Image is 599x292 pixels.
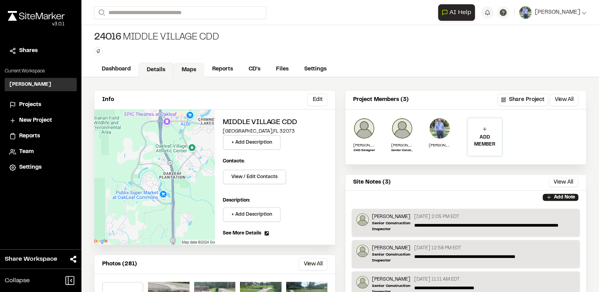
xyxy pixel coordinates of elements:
[5,68,77,75] p: Current Workspace
[414,245,461,252] p: [DATE] 12:58 PM EDT
[554,194,575,201] p: Add Note
[9,148,72,156] a: Team
[139,63,173,78] a: Details
[372,276,411,283] p: [PERSON_NAME]
[356,213,369,226] img: Mike Silverstein
[8,21,65,28] div: Oh geez...please don't...
[414,276,460,283] p: [DATE] 11:11 AM EDT
[519,6,586,19] button: [PERSON_NAME]
[372,252,411,263] p: Senior Construction Inspector
[223,158,245,165] p: Contacts:
[353,148,375,153] p: CAD Designer
[102,260,137,269] p: Photos (281)
[223,207,281,222] button: + Add Description
[19,116,52,125] span: New Project
[550,94,578,106] button: View All
[498,94,548,106] button: Share Project
[391,148,413,153] p: Senior Construction Inspector
[19,101,41,109] span: Projects
[223,197,328,204] p: Description:
[223,128,328,135] p: [GEOGRAPHIC_DATA] , FL 32073
[391,142,413,148] p: [PERSON_NAME]
[372,245,411,252] p: [PERSON_NAME]
[223,230,261,237] span: See More Details
[9,101,72,109] a: Projects
[438,4,475,21] button: Open AI Assistant
[94,47,103,56] button: Edit Tags
[223,117,328,128] h2: Middle Village CDD
[223,135,281,150] button: + Add Description
[102,96,114,104] p: Info
[467,134,502,148] p: ADD MEMBER
[372,220,411,232] p: Senior Construction Inspector
[356,245,369,257] img: Mike Silverstein
[391,117,413,139] img: Mike Silverstein
[414,213,459,220] p: [DATE] 2:05 PM EDT
[5,276,30,285] span: Collapse
[94,31,121,44] span: 24016
[535,8,580,17] span: [PERSON_NAME]
[307,94,327,106] button: Edit
[19,47,38,55] span: Shares
[268,62,296,77] a: Files
[5,254,57,264] span: Share Workspace
[449,8,471,17] span: AI Help
[372,213,411,220] p: [PERSON_NAME]
[353,178,391,187] p: Site Notes (3)
[173,63,204,78] a: Maps
[356,276,369,288] img: Mike Silverstein
[296,62,334,77] a: Settings
[94,62,139,77] a: Dashboard
[241,62,268,77] a: CD's
[9,132,72,141] a: Reports
[204,62,241,77] a: Reports
[299,258,327,270] button: View All
[438,4,478,21] div: Open AI Assistant
[9,163,72,172] a: Settings
[19,132,40,141] span: Reports
[353,96,409,104] p: Project Members (3)
[19,148,34,156] span: Team
[9,116,72,125] a: New Project
[548,178,578,187] button: View All
[429,142,451,148] p: [PERSON_NAME]
[429,117,451,139] img: Branden J Marcinell
[353,142,375,148] p: [PERSON_NAME]
[9,81,51,88] h3: [PERSON_NAME]
[519,6,532,19] img: User
[353,117,375,139] img: Michael Williams
[94,31,219,44] div: Middle Village CDD
[223,169,286,184] button: View / Edit Contacts
[9,47,72,55] a: Shares
[19,163,41,172] span: Settings
[94,6,108,19] button: Search
[8,11,65,21] img: rebrand.png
